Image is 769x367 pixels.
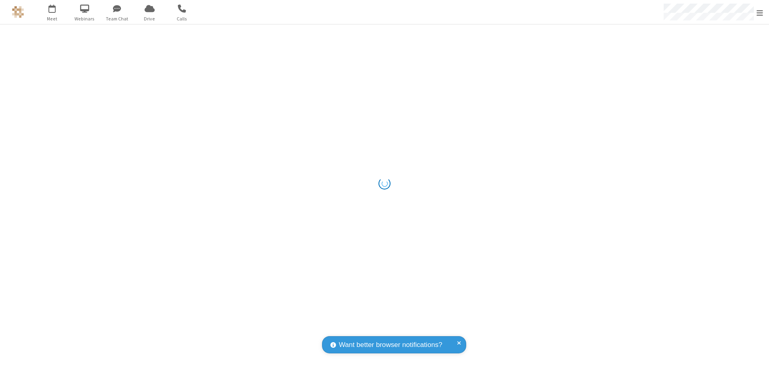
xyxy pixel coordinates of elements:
[167,15,197,22] span: Calls
[102,15,132,22] span: Team Chat
[339,340,442,350] span: Want better browser notifications?
[12,6,24,18] img: QA Selenium DO NOT DELETE OR CHANGE
[37,15,67,22] span: Meet
[70,15,100,22] span: Webinars
[135,15,165,22] span: Drive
